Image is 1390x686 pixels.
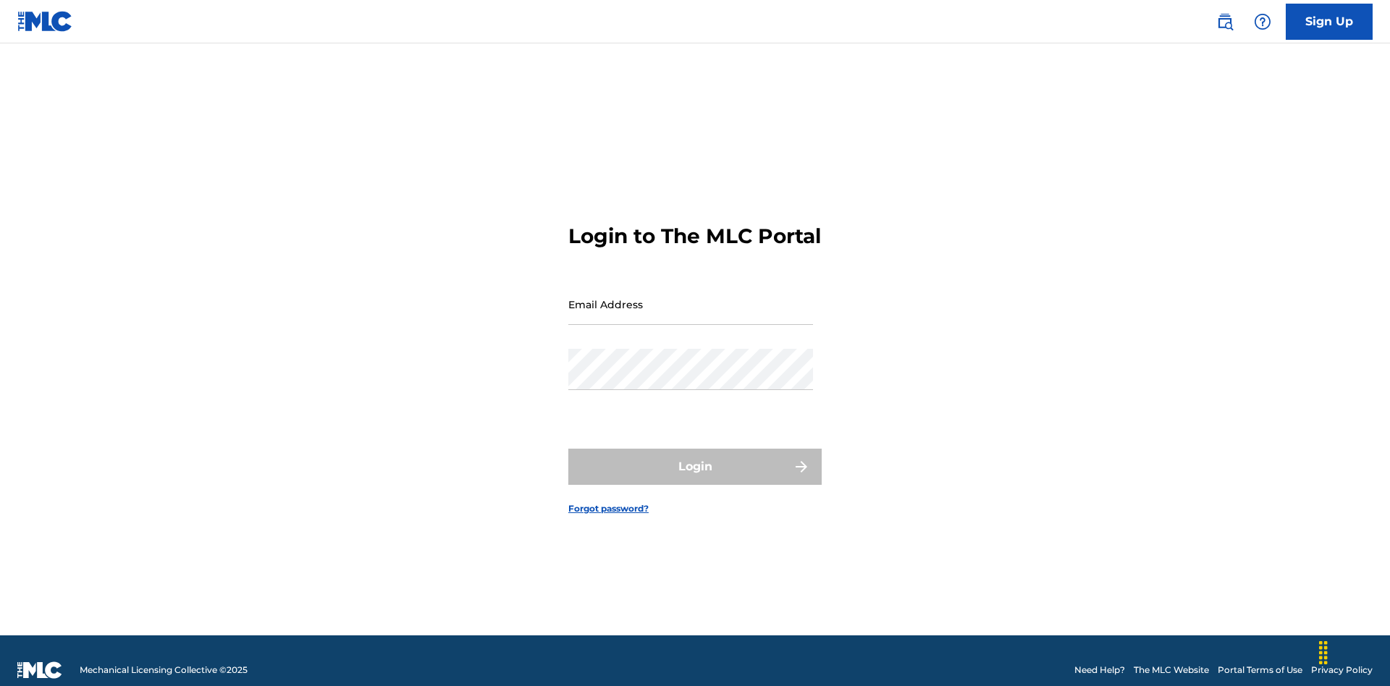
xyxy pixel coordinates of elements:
img: MLC Logo [17,11,73,32]
img: help [1254,13,1271,30]
iframe: Chat Widget [1318,617,1390,686]
a: Privacy Policy [1311,664,1373,677]
a: Portal Terms of Use [1218,664,1302,677]
a: Sign Up [1286,4,1373,40]
img: search [1216,13,1234,30]
span: Mechanical Licensing Collective © 2025 [80,664,248,677]
img: logo [17,661,62,679]
div: Help [1248,7,1277,36]
a: Need Help? [1074,664,1125,677]
a: Forgot password? [568,502,649,515]
h3: Login to The MLC Portal [568,224,821,249]
div: Drag [1312,631,1335,674]
a: Public Search [1210,7,1239,36]
a: The MLC Website [1134,664,1209,677]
